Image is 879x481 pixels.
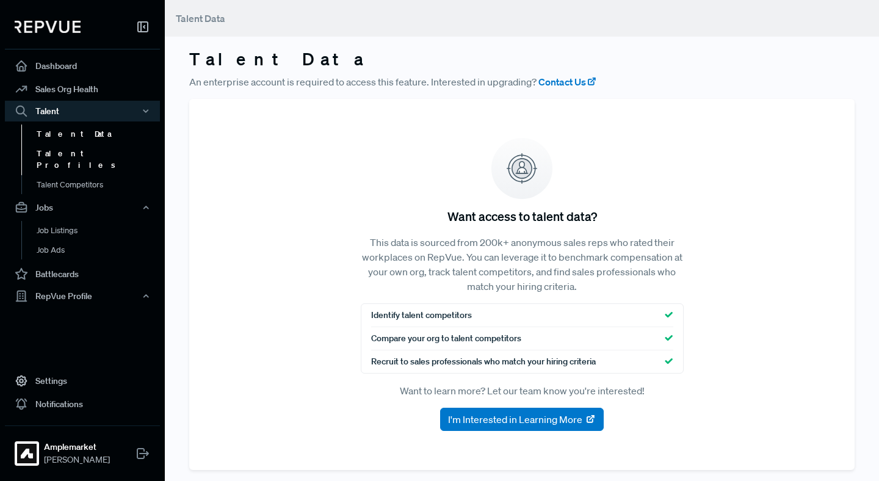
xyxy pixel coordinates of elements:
[15,21,81,33] img: RepVue
[21,125,176,144] a: Talent Data
[189,49,855,70] h3: Talent Data
[5,369,160,392] a: Settings
[5,197,160,218] button: Jobs
[21,240,176,260] a: Job Ads
[361,235,684,294] p: This data is sourced from 200k+ anonymous sales reps who rated their workplaces on RepVue. You ca...
[371,355,596,368] span: Recruit to sales professionals who match your hiring criteria
[5,425,160,471] a: AmplemarketAmplemarket[PERSON_NAME]
[21,175,176,195] a: Talent Competitors
[21,144,176,175] a: Talent Profiles
[361,383,684,398] p: Want to learn more? Let our team know you're interested!
[447,209,597,223] h5: Want access to talent data?
[17,444,37,463] img: Amplemarket
[5,392,160,416] a: Notifications
[5,78,160,101] a: Sales Org Health
[5,54,160,78] a: Dashboard
[44,441,110,454] strong: Amplemarket
[538,74,597,89] a: Contact Us
[371,309,472,322] span: Identify talent competitors
[176,12,225,24] span: Talent Data
[21,221,176,240] a: Job Listings
[371,332,521,345] span: Compare your org to talent competitors
[448,412,582,427] span: I'm Interested in Learning More
[5,101,160,121] button: Talent
[5,286,160,306] button: RepVue Profile
[189,74,855,89] p: An enterprise account is required to access this feature. Interested in upgrading?
[5,262,160,286] a: Battlecards
[44,454,110,466] span: [PERSON_NAME]
[440,408,604,431] button: I'm Interested in Learning More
